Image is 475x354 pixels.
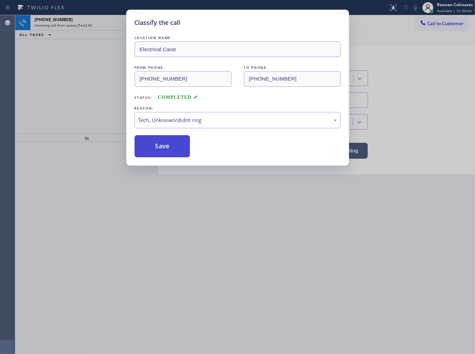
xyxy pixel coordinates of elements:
h5: Classify the call [135,18,181,27]
span: COMPLETED [158,95,198,100]
div: TO PHONE [244,64,341,71]
div: REASON: [135,105,341,112]
button: Save [135,135,190,157]
div: Tech, Unknown/didnt ring [138,116,337,124]
span: Status: [135,95,153,100]
div: LOCATION NAME [135,34,341,41]
input: To phone [244,71,341,87]
div: FROM PHONE [135,64,231,71]
input: From phone [135,71,231,87]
